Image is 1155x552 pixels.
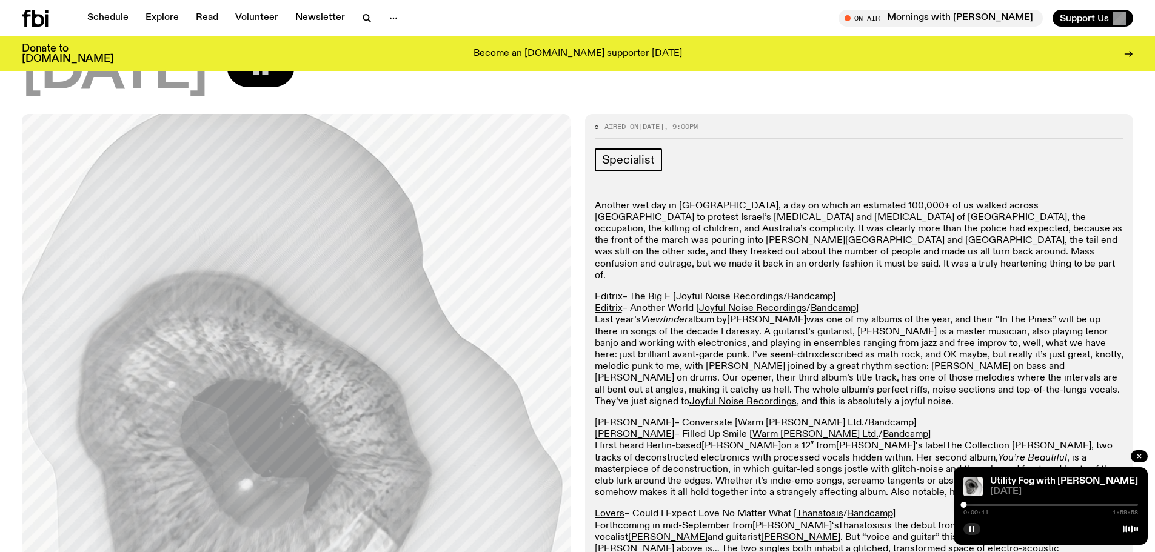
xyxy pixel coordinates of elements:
span: [DATE] [22,45,207,99]
a: Bandcamp [848,509,893,519]
a: [PERSON_NAME] [701,441,781,451]
a: Thanatosis [797,509,843,519]
a: Warm [PERSON_NAME] Ltd. [752,430,879,439]
a: Editrix [791,350,819,360]
p: Become an [DOMAIN_NAME] supporter [DATE] [474,48,682,59]
a: [PERSON_NAME] [595,430,674,439]
a: Read [189,10,226,27]
a: [PERSON_NAME] [628,533,708,542]
a: Bandcamp [788,292,833,302]
a: Explore [138,10,186,27]
img: Edit from Juanlu Barlow & his Love-fi Recordings' This is not a new Three Broken Tapes album [963,477,983,496]
a: Viewfinder [641,315,688,325]
span: , 9:00pm [664,122,698,131]
a: [PERSON_NAME] [752,521,832,531]
a: You’re Beautiful [998,453,1067,463]
a: Thanatosis [838,521,885,531]
span: 0:00:11 [963,510,989,516]
a: Joyful Noise Recordings [699,304,806,313]
span: Support Us [1060,13,1109,24]
a: Bandcamp [868,418,914,428]
a: The Collection [PERSON_NAME] [946,441,1091,451]
a: Warm [PERSON_NAME] Ltd. [738,418,864,428]
p: – The Big E [ / ] – Another World [ / ] Last year’s album by was one of my albums of the year, an... [595,291,1124,408]
a: [PERSON_NAME] [836,441,916,451]
a: Newsletter [288,10,352,27]
a: Editrix [595,304,622,313]
a: Schedule [80,10,136,27]
a: [PERSON_NAME] [727,315,806,325]
a: Joyful Noise Recordings [676,292,783,302]
span: Aired on [604,122,638,131]
span: 1:59:58 [1113,510,1138,516]
span: Specialist [602,153,655,167]
button: On AirMornings with [PERSON_NAME] [839,10,1043,27]
a: [PERSON_NAME] [595,418,674,428]
p: Another wet day in [GEOGRAPHIC_DATA], a day on which an estimated 100,000+ of us walked across [G... [595,201,1124,282]
a: Bandcamp [883,430,928,439]
button: Support Us [1053,10,1133,27]
a: Bandcamp [811,304,856,313]
a: Utility Fog with [PERSON_NAME] [990,476,1138,486]
a: Specialist [595,148,662,171]
a: [PERSON_NAME] [761,533,840,542]
a: Joyful Noise Recordings [689,397,797,407]
a: Lovers [595,509,624,519]
a: Volunteer [228,10,286,27]
h3: Donate to [DOMAIN_NAME] [22,44,113,64]
span: [DATE] [990,487,1138,496]
span: [DATE] [638,122,664,131]
p: – Conversate [ / ] – Filled Up Smile [ / ] I first heard Berlin-based on a 12″ from ‘s label , tw... [595,417,1124,499]
a: Editrix [595,292,622,302]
